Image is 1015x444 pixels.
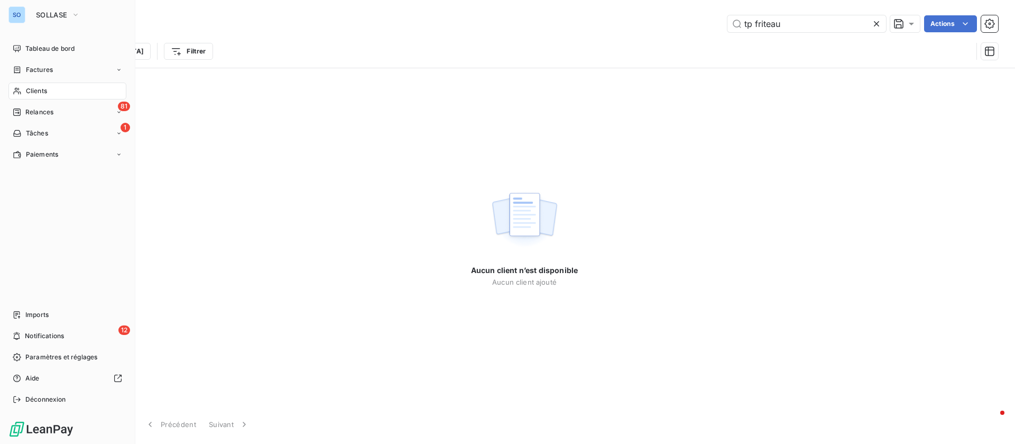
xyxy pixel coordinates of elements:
input: Rechercher [727,15,886,32]
iframe: Intercom live chat [979,408,1004,433]
span: 1 [121,123,130,132]
span: Paramètres et réglages [25,352,97,362]
span: 81 [118,102,130,111]
span: Notifications [25,331,64,341]
span: Aucun client ajouté [492,278,557,286]
button: Précédent [139,413,202,436]
span: Factures [26,65,53,75]
span: Paiements [26,150,58,159]
img: Logo LeanPay [8,421,74,438]
span: 12 [118,325,130,335]
button: Filtrer [164,43,213,60]
a: Aide [8,370,126,387]
button: Suivant [202,413,256,436]
span: Tableau de bord [25,44,75,53]
span: Tâches [26,129,48,138]
div: SO [8,6,25,23]
span: Relances [25,107,53,117]
span: Clients [26,86,47,96]
span: Aide [25,374,40,383]
span: Imports [25,310,49,320]
button: Actions [924,15,977,32]
span: SOLLASE [36,11,67,19]
span: Aucun client n’est disponible [471,265,578,276]
img: empty state [491,187,558,252]
span: Déconnexion [25,395,66,404]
